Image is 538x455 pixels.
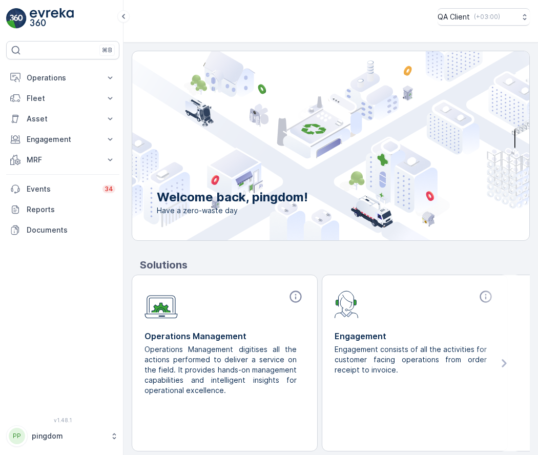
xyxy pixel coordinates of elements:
[27,73,99,83] p: Operations
[144,344,297,396] p: Operations Management digitises all the actions performed to deliver a service on the field. It p...
[335,289,359,318] img: module-icon
[27,114,99,124] p: Asset
[27,93,99,104] p: Fleet
[6,8,27,29] img: logo
[438,12,470,22] p: QA Client
[27,204,115,215] p: Reports
[6,179,119,199] a: Events34
[102,46,112,54] p: ⌘B
[6,68,119,88] button: Operations
[27,184,96,194] p: Events
[105,185,113,193] p: 34
[335,344,487,375] p: Engagement consists of all the activities for customer facing operations from order receipt to in...
[144,330,305,342] p: Operations Management
[6,150,119,170] button: MRF
[30,8,74,29] img: logo_light-DOdMpM7g.png
[474,13,500,21] p: ( +03:00 )
[86,51,529,240] img: city illustration
[335,330,495,342] p: Engagement
[157,205,308,216] span: Have a zero-waste day
[157,189,308,205] p: Welcome back, pingdom!
[144,289,178,319] img: module-icon
[6,199,119,220] a: Reports
[6,220,119,240] a: Documents
[6,109,119,129] button: Asset
[32,431,105,441] p: pingdom
[6,425,119,447] button: PPpingdom
[27,134,99,144] p: Engagement
[27,155,99,165] p: MRF
[438,8,530,26] button: QA Client(+03:00)
[6,129,119,150] button: Engagement
[140,257,530,273] p: Solutions
[6,88,119,109] button: Fleet
[9,428,25,444] div: PP
[27,225,115,235] p: Documents
[6,417,119,423] span: v 1.48.1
